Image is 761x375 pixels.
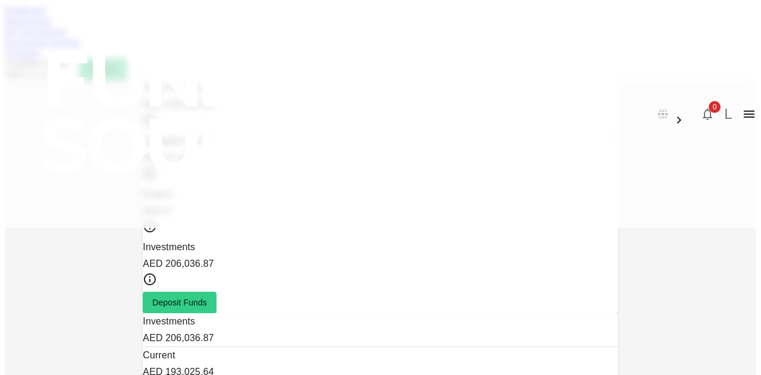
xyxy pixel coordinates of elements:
span: Investments [143,242,195,252]
span: Investments [143,316,195,326]
span: 0 [709,101,721,113]
span: العربية [672,101,696,111]
button: L [719,105,737,123]
button: Deposit Funds [143,292,216,313]
button: 0 [696,102,719,126]
div: AED 206,036.87 [143,256,618,272]
div: AED 206,036.87 [143,330,618,346]
span: Current [143,350,175,360]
